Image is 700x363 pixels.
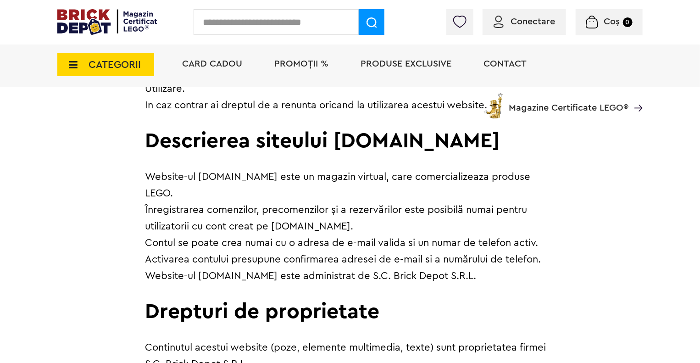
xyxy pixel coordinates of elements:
[511,17,555,26] span: Conectare
[494,17,555,26] a: Conectare
[509,91,628,112] span: Magazine Certificate LEGO®
[145,168,555,268] p: Website-ul [DOMAIN_NAME] este un magazin virtual, care comercializeaza produse LEGO. Înregistrare...
[145,301,555,323] h2: Drepturi de proprietate
[182,59,242,68] a: Card Cadou
[483,59,527,68] a: Contact
[89,60,141,70] span: CATEGORII
[623,17,633,27] small: 0
[145,130,555,152] h2: Descrierea siteului [DOMAIN_NAME]
[628,91,643,101] a: Magazine Certificate LEGO®
[604,17,620,26] span: Coș
[361,59,451,68] a: Produse exclusive
[145,268,555,284] p: Website-ul [DOMAIN_NAME] este administrat de S.C. Brick Depot S.R.L.
[274,59,328,68] a: PROMOȚII %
